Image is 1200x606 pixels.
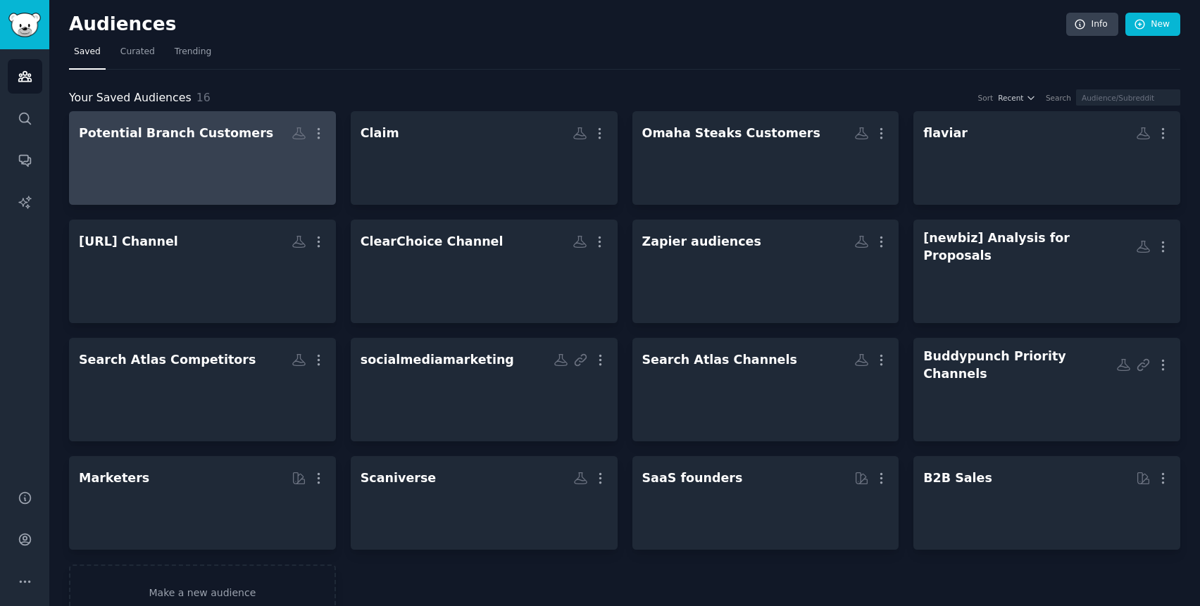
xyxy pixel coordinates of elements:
a: SaaS founders [632,456,899,550]
a: Search Atlas Channels [632,338,899,441]
div: [newbiz] Analysis for Proposals [923,229,1136,264]
a: [URL] Channel [69,220,336,323]
a: B2B Sales [913,456,1180,550]
a: [newbiz] Analysis for Proposals [913,220,1180,323]
div: flaviar [923,125,968,142]
a: Potential Branch Customers [69,111,336,205]
div: SaaS founders [642,469,743,487]
div: Search Atlas Competitors [79,351,256,369]
button: Recent [998,93,1036,103]
a: Claim [351,111,618,205]
div: Omaha Steaks Customers [642,125,820,142]
div: ClearChoice Channel [361,233,504,251]
a: Buddypunch Priority Channels [913,338,1180,441]
div: Scaniverse [361,469,436,487]
a: Omaha Steaks Customers [632,111,899,205]
div: Claim [361,125,399,142]
a: Saved [69,41,106,70]
span: Recent [998,93,1023,103]
span: Saved [74,46,101,58]
img: GummySearch logo [8,13,41,37]
span: 16 [196,91,211,104]
div: [URL] Channel [79,233,178,251]
div: B2B Sales [923,469,992,487]
a: Scaniverse [351,456,618,550]
a: Info [1066,13,1118,37]
span: Trending [175,46,211,58]
div: Search [1046,93,1071,103]
div: socialmediamarketing [361,351,514,369]
a: ClearChoice Channel [351,220,618,323]
a: Marketers [69,456,336,550]
div: Sort [978,93,994,103]
span: Curated [120,46,155,58]
div: Search Atlas Channels [642,351,797,369]
a: Trending [170,41,216,70]
a: Search Atlas Competitors [69,338,336,441]
div: Buddypunch Priority Channels [923,348,1116,382]
div: Marketers [79,469,149,487]
a: socialmediamarketing [351,338,618,441]
a: Curated [115,41,160,70]
span: Your Saved Audiences [69,89,192,107]
a: flaviar [913,111,1180,205]
h2: Audiences [69,13,1066,36]
a: New [1125,13,1180,37]
input: Audience/Subreddit [1076,89,1180,106]
div: Zapier audiences [642,233,761,251]
a: Zapier audiences [632,220,899,323]
div: Potential Branch Customers [79,125,273,142]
